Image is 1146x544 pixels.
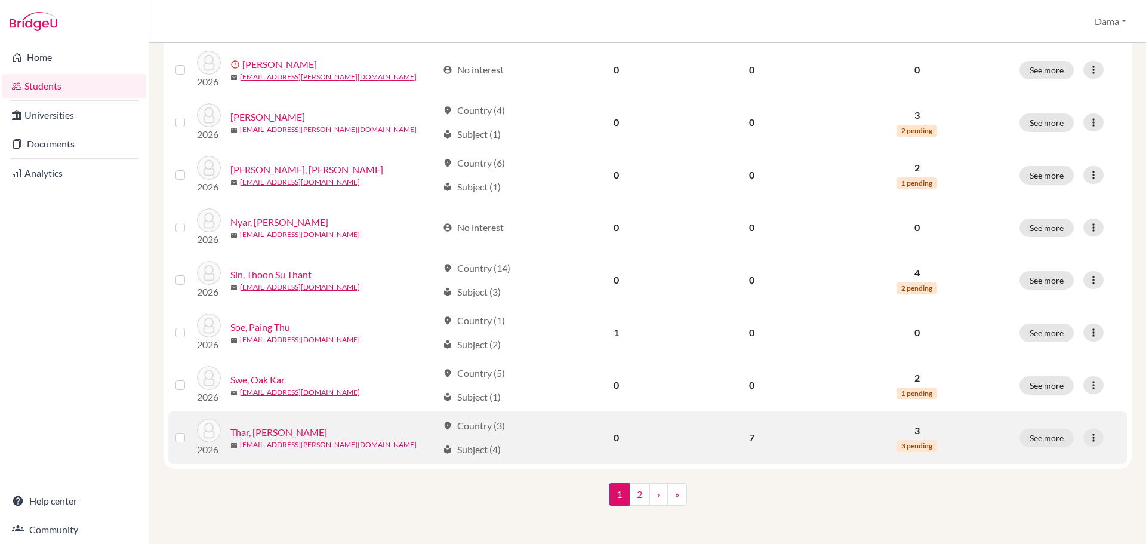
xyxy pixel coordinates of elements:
[240,334,360,345] a: [EMAIL_ADDRESS][DOMAIN_NAME]
[197,366,221,390] img: Swe, Oak Kar
[550,44,682,96] td: 0
[443,261,510,275] div: Country (14)
[829,161,1005,175] p: 2
[230,215,328,229] a: Nyar, [PERSON_NAME]
[197,442,221,457] p: 2026
[443,182,452,192] span: local_library
[443,220,504,235] div: No interest
[1019,113,1074,132] button: See more
[1019,219,1074,237] button: See more
[443,263,452,273] span: location_on
[443,106,452,115] span: location_on
[230,389,238,397] span: mail
[443,337,501,352] div: Subject (2)
[609,483,630,506] span: 1
[240,229,360,240] a: [EMAIL_ADDRESS][DOMAIN_NAME]
[897,125,937,137] span: 2 pending
[443,223,452,232] span: account_circle
[197,261,221,285] img: Sin, Thoon Su Thant
[230,268,312,282] a: Sin, Thoon Su Thant
[2,489,146,513] a: Help center
[2,161,146,185] a: Analytics
[443,368,452,378] span: location_on
[230,74,238,81] span: mail
[197,156,221,180] img: Naing, Kyaw Kyaw
[230,337,238,344] span: mail
[230,127,238,134] span: mail
[1019,429,1074,447] button: See more
[682,201,821,254] td: 0
[829,371,1005,385] p: 2
[197,419,221,442] img: Thar, Aung Kyaw
[829,220,1005,235] p: 0
[897,440,937,452] span: 3 pending
[197,208,221,232] img: Nyar, Thwin Khant
[230,179,238,186] span: mail
[240,282,360,293] a: [EMAIL_ADDRESS][DOMAIN_NAME]
[2,103,146,127] a: Universities
[682,149,821,201] td: 0
[443,130,452,139] span: local_library
[2,518,146,542] a: Community
[230,110,305,124] a: [PERSON_NAME]
[443,366,505,380] div: Country (5)
[829,325,1005,340] p: 0
[443,340,452,349] span: local_library
[443,314,505,328] div: Country (1)
[230,425,327,439] a: Thar, [PERSON_NAME]
[829,266,1005,280] p: 4
[443,419,505,433] div: Country (3)
[443,390,501,404] div: Subject (1)
[443,316,452,325] span: location_on
[550,149,682,201] td: 0
[242,57,317,72] a: [PERSON_NAME]
[550,96,682,149] td: 0
[897,282,937,294] span: 2 pending
[197,337,221,352] p: 2026
[443,285,501,299] div: Subject (3)
[197,51,221,75] img: Myat, Lin
[1019,61,1074,79] button: See more
[197,103,221,127] img: Naing, Kyaw
[1089,10,1132,33] button: Dama
[197,180,221,194] p: 2026
[550,201,682,254] td: 0
[682,254,821,306] td: 0
[829,108,1005,122] p: 3
[829,63,1005,77] p: 0
[443,180,501,194] div: Subject (1)
[667,483,687,506] a: »
[443,65,452,75] span: account_circle
[682,359,821,411] td: 0
[197,127,221,142] p: 2026
[550,359,682,411] td: 0
[2,45,146,69] a: Home
[230,232,238,239] span: mail
[609,483,687,515] nav: ...
[240,387,360,398] a: [EMAIL_ADDRESS][DOMAIN_NAME]
[197,390,221,404] p: 2026
[550,306,682,359] td: 1
[443,442,501,457] div: Subject (4)
[443,103,505,118] div: Country (4)
[240,439,417,450] a: [EMAIL_ADDRESS][PERSON_NAME][DOMAIN_NAME]
[443,287,452,297] span: local_library
[197,314,221,337] img: Soe, Paing Thu
[682,411,821,464] td: 7
[1019,166,1074,185] button: See more
[443,156,505,170] div: Country (6)
[897,177,937,189] span: 1 pending
[230,373,285,387] a: Swe, Oak Kar
[230,442,238,449] span: mail
[230,60,242,69] span: error_outline
[443,127,501,142] div: Subject (1)
[230,162,383,177] a: [PERSON_NAME], [PERSON_NAME]
[443,63,504,77] div: No interest
[443,421,452,431] span: location_on
[829,423,1005,438] p: 3
[550,411,682,464] td: 0
[197,232,221,247] p: 2026
[230,284,238,291] span: mail
[550,254,682,306] td: 0
[197,75,221,89] p: 2026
